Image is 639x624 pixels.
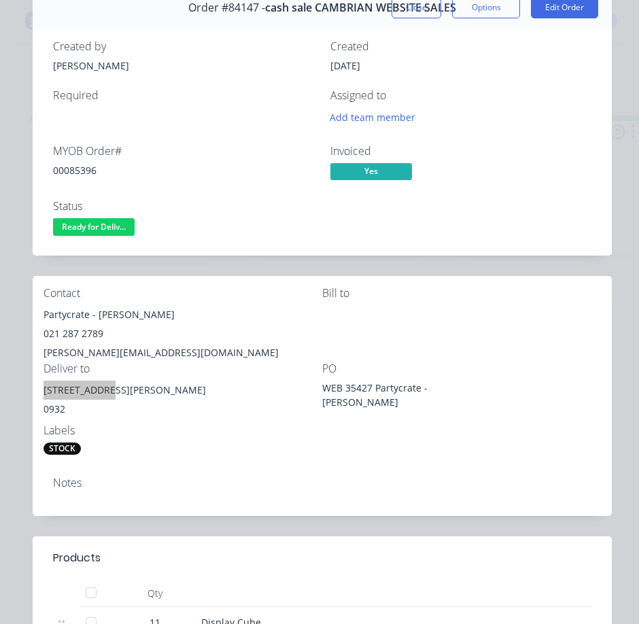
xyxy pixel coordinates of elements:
[53,40,314,53] div: Created by
[44,362,322,375] div: Deliver to
[330,145,591,158] div: Invoiced
[330,108,423,126] button: Add team member
[114,580,196,607] div: Qty
[44,343,322,362] div: [PERSON_NAME][EMAIL_ADDRESS][DOMAIN_NAME]
[323,108,423,126] button: Add team member
[44,381,322,424] div: [STREET_ADDRESS][PERSON_NAME]0932
[53,163,314,177] div: 00085396
[53,89,314,102] div: Required
[53,218,135,235] span: Ready for Deliv...
[44,305,322,324] div: Partycrate - [PERSON_NAME]
[265,1,456,14] span: cash sale CAMBRIAN WEBSITE SALES
[44,443,81,455] div: STOCK
[44,287,322,300] div: Contact
[330,163,412,180] span: Yes
[53,58,314,73] div: [PERSON_NAME]
[322,287,601,300] div: Bill to
[322,362,601,375] div: PO
[330,40,591,53] div: Created
[322,381,492,409] div: WEB 35427 Partycrate - [PERSON_NAME]
[53,218,135,239] button: Ready for Deliv...
[53,476,591,489] div: Notes
[188,1,265,14] span: Order #84147 -
[330,59,360,72] span: [DATE]
[330,89,591,102] div: Assigned to
[44,400,322,419] div: 0932
[53,145,314,158] div: MYOB Order #
[44,305,322,362] div: Partycrate - [PERSON_NAME]021 287 2789[PERSON_NAME][EMAIL_ADDRESS][DOMAIN_NAME]
[44,381,322,400] div: [STREET_ADDRESS][PERSON_NAME]
[44,324,322,343] div: 021 287 2789
[53,550,101,566] div: Products
[44,424,322,437] div: Labels
[53,200,314,213] div: Status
